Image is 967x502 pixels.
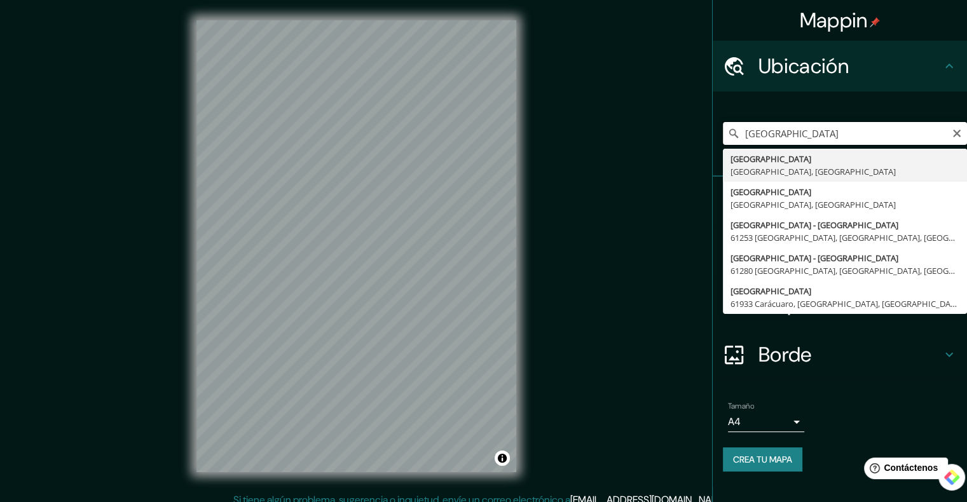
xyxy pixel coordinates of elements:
[713,177,967,227] div: Patas
[728,415,741,428] font: A4
[713,329,967,380] div: Borde
[196,20,516,472] canvas: Mapa
[713,227,967,278] div: Estilo
[730,153,811,165] font: [GEOGRAPHIC_DATA]
[854,452,953,488] iframe: Lanzador de widgets de ayuda
[713,41,967,92] div: Ubicación
[730,285,811,297] font: [GEOGRAPHIC_DATA]
[730,199,896,210] font: [GEOGRAPHIC_DATA], [GEOGRAPHIC_DATA]
[758,341,812,368] font: Borde
[728,412,804,432] div: A4
[952,126,962,139] button: Claro
[800,7,868,34] font: Mappin
[495,451,510,466] button: Activar o desactivar atribución
[758,53,849,79] font: Ubicación
[730,166,896,177] font: [GEOGRAPHIC_DATA], [GEOGRAPHIC_DATA]
[713,278,967,329] div: Disposición
[870,17,880,27] img: pin-icon.png
[723,122,967,145] input: Elige tu ciudad o zona
[730,186,811,198] font: [GEOGRAPHIC_DATA]
[733,454,792,465] font: Crea tu mapa
[728,401,754,411] font: Tamaño
[730,252,898,264] font: [GEOGRAPHIC_DATA] - [GEOGRAPHIC_DATA]
[723,447,802,471] button: Crea tu mapa
[730,219,898,231] font: [GEOGRAPHIC_DATA] - [GEOGRAPHIC_DATA]
[730,298,963,309] font: 61933 Carácuaro, [GEOGRAPHIC_DATA], [GEOGRAPHIC_DATA]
